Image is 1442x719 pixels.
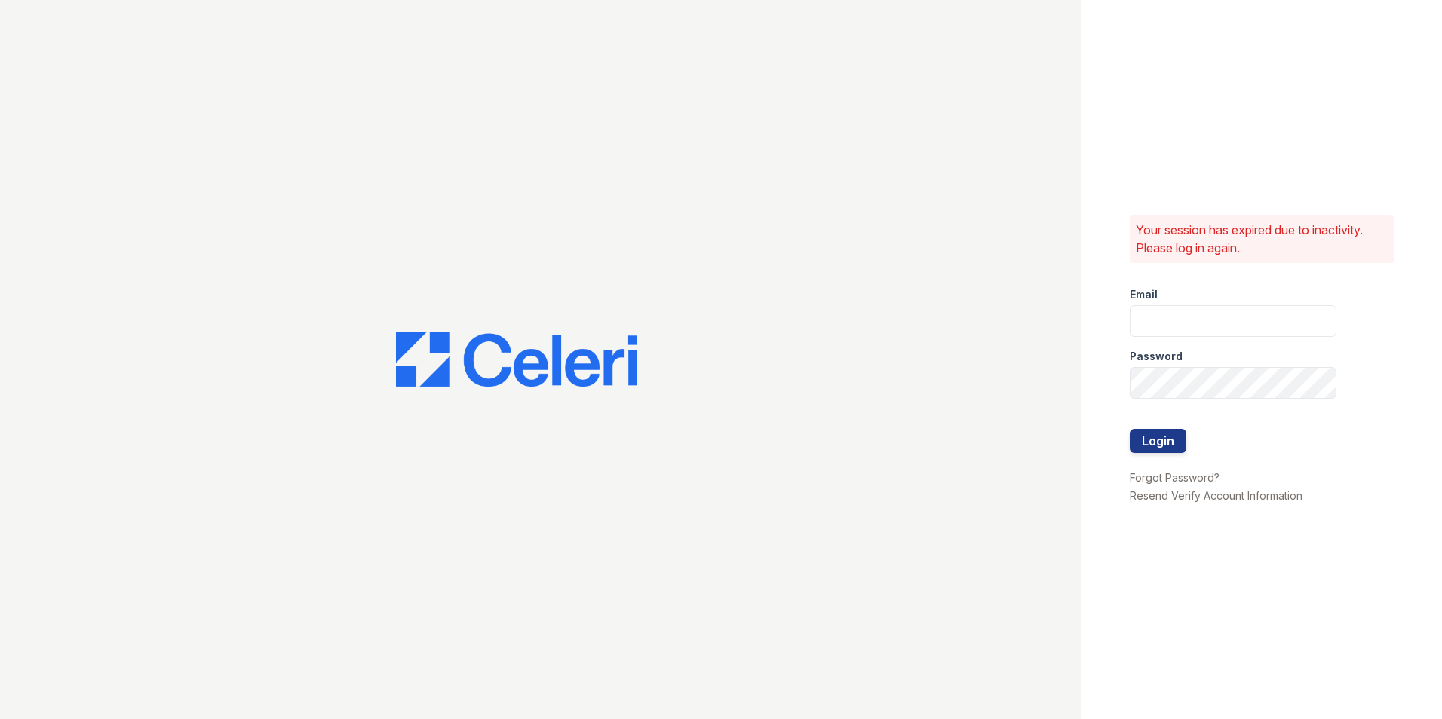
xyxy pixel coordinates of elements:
[1136,221,1388,257] p: Your session has expired due to inactivity. Please log in again.
[396,332,637,387] img: CE_Logo_Blue-a8612792a0a2168367f1c8372b55b34899dd931a85d93a1a3d3e32e68fde9ad4.png
[1130,287,1158,302] label: Email
[1130,489,1302,502] a: Resend Verify Account Information
[1130,471,1220,484] a: Forgot Password?
[1130,349,1183,364] label: Password
[1130,429,1186,453] button: Login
